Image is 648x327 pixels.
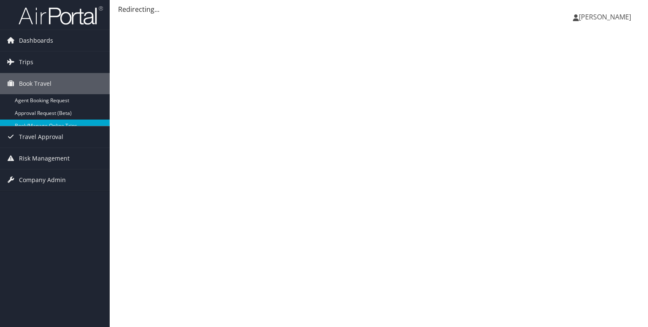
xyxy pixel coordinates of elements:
span: Risk Management [19,148,70,169]
div: Redirecting... [118,4,640,14]
span: Trips [19,52,33,73]
a: [PERSON_NAME] [573,4,640,30]
span: [PERSON_NAME] [579,12,631,22]
img: airportal-logo.png [19,5,103,25]
span: Dashboards [19,30,53,51]
span: Travel Approval [19,126,63,147]
span: Book Travel [19,73,51,94]
span: Company Admin [19,169,66,191]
